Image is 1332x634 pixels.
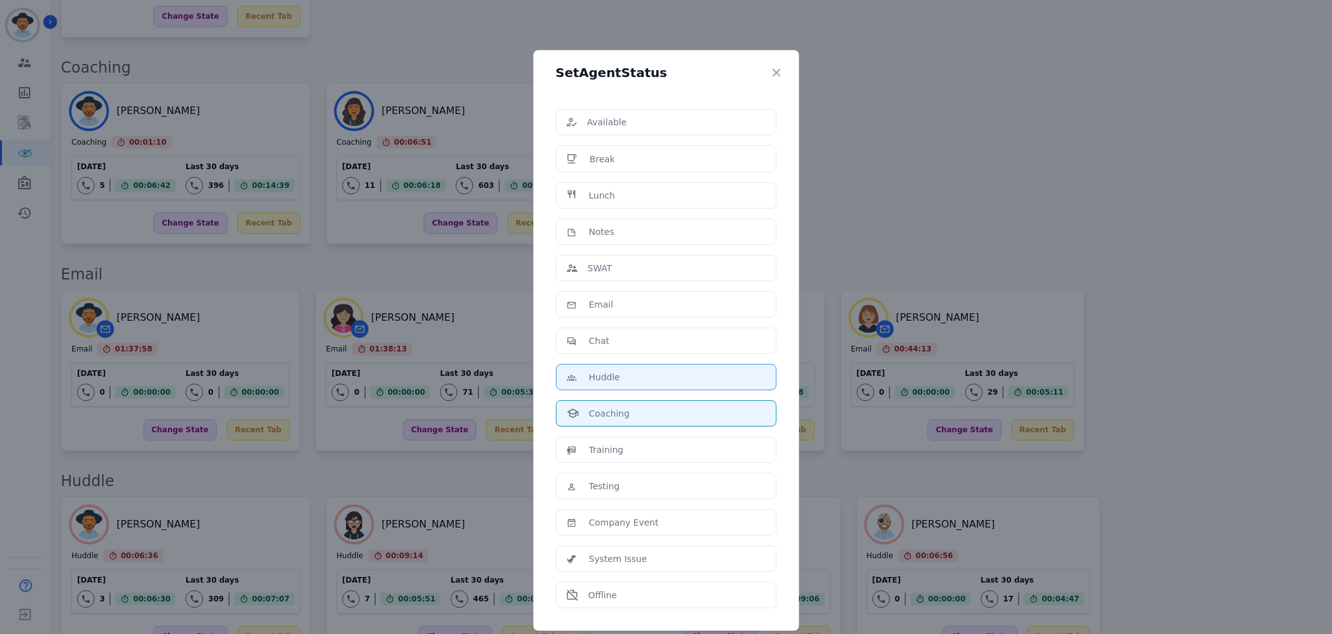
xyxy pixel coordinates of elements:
[589,298,614,311] p: Email
[567,189,579,202] img: icon
[588,262,612,274] p: SWAT
[567,152,580,165] img: icon
[567,226,579,238] img: icon
[567,516,579,529] img: icon
[567,590,579,601] img: icon
[589,589,617,601] p: Offline
[589,407,630,420] p: Coaching
[567,408,579,418] img: icon
[590,153,615,165] p: Break
[567,444,579,456] img: icon
[587,116,627,128] p: Available
[589,335,610,347] p: Chat
[589,371,621,383] p: Huddle
[567,118,577,127] img: icon
[589,444,624,456] p: Training
[589,226,614,238] p: Notes
[567,480,579,492] img: icon
[589,480,620,492] p: Testing
[589,516,659,529] p: Company Event
[567,335,579,347] img: icon
[556,66,668,79] h5: Set Agent Status
[567,264,578,272] img: icon
[567,371,579,383] img: icon
[567,553,579,565] img: icon
[589,553,648,565] p: System Issue
[589,189,616,202] p: Lunch
[567,298,579,311] img: icon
